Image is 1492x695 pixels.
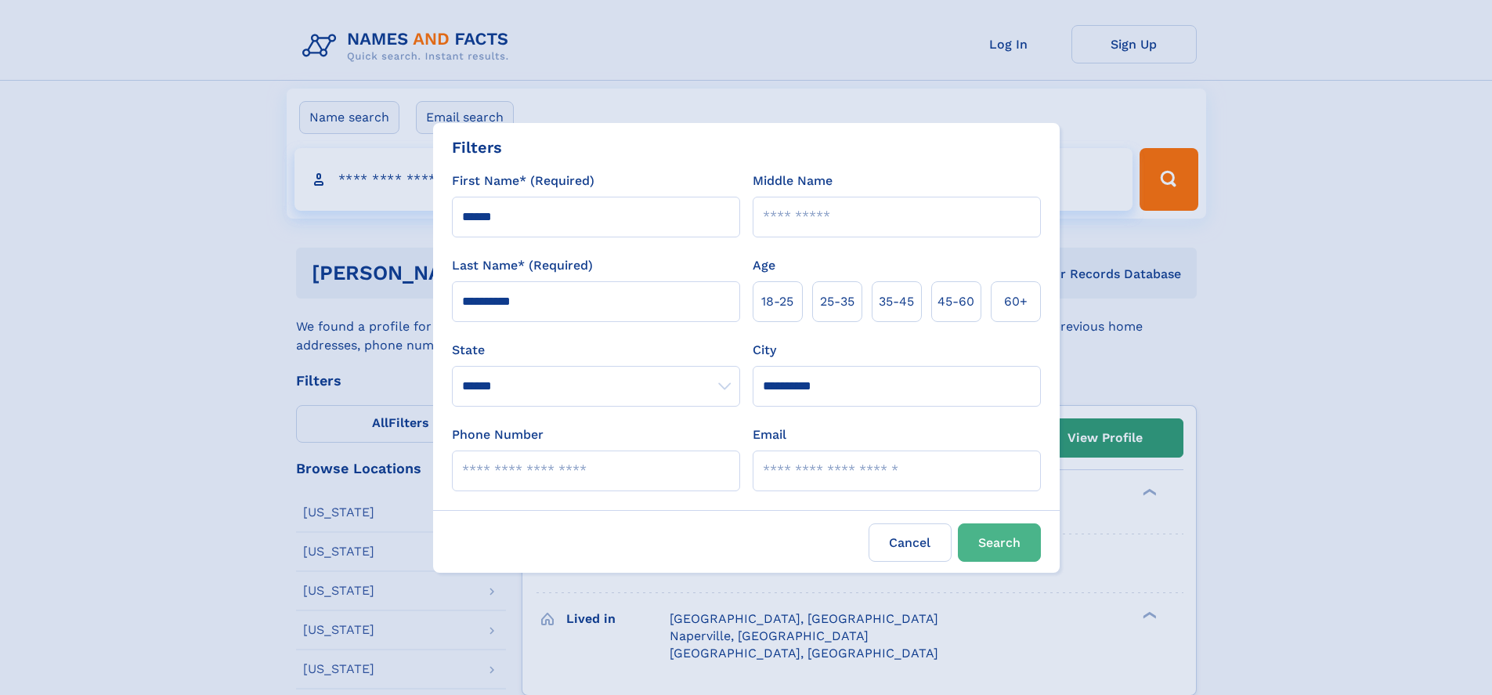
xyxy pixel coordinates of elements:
label: Phone Number [452,425,544,444]
span: 18‑25 [761,292,793,311]
label: Age [753,256,775,275]
label: First Name* (Required) [452,172,594,190]
label: City [753,341,776,360]
span: 25‑35 [820,292,854,311]
label: Last Name* (Required) [452,256,593,275]
label: State [452,341,740,360]
label: Email [753,425,786,444]
span: 45‑60 [937,292,974,311]
button: Search [958,523,1041,562]
div: Filters [452,136,502,159]
label: Middle Name [753,172,833,190]
span: 60+ [1004,292,1028,311]
label: Cancel [869,523,952,562]
span: 35‑45 [879,292,914,311]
